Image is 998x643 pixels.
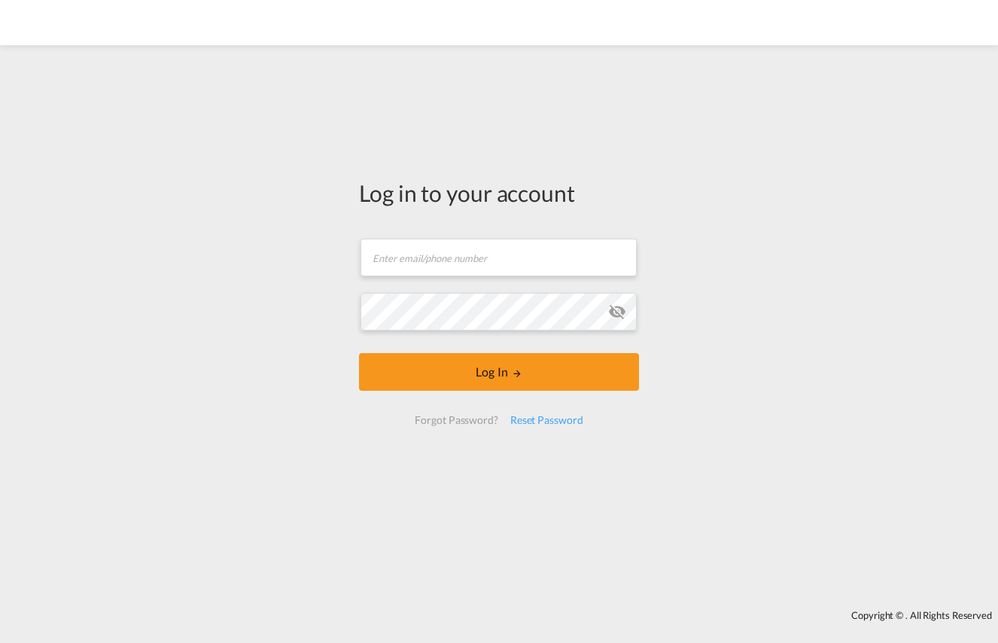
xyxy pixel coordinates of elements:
[359,353,639,391] button: LOGIN
[608,303,626,321] md-icon: icon-eye-off
[361,239,637,276] input: Enter email/phone number
[504,407,589,434] div: Reset Password
[359,177,639,209] div: Log in to your account
[409,407,504,434] div: Forgot Password?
